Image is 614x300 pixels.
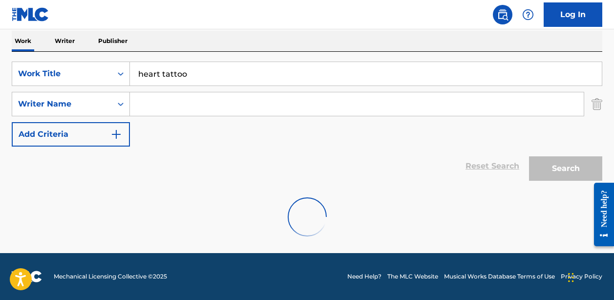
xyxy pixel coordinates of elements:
[568,263,574,292] div: Drag
[12,271,42,282] img: logo
[12,62,602,186] form: Search Form
[522,9,534,21] img: help
[587,173,614,257] iframe: Resource Center
[493,5,512,24] a: Public Search
[18,98,106,110] div: Writer Name
[52,31,78,51] p: Writer
[565,253,614,300] iframe: Chat Widget
[12,7,49,21] img: MLC Logo
[544,2,602,27] a: Log In
[592,92,602,116] img: Delete Criterion
[110,129,122,140] img: 9d2ae6d4665cec9f34b9.svg
[347,272,381,281] a: Need Help?
[518,5,538,24] div: Help
[497,9,508,21] img: search
[444,272,555,281] a: Musical Works Database Terms of Use
[283,193,332,241] img: preloader
[561,272,602,281] a: Privacy Policy
[12,122,130,147] button: Add Criteria
[95,31,130,51] p: Publisher
[54,272,167,281] span: Mechanical Licensing Collective © 2025
[12,31,34,51] p: Work
[18,68,106,80] div: Work Title
[387,272,438,281] a: The MLC Website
